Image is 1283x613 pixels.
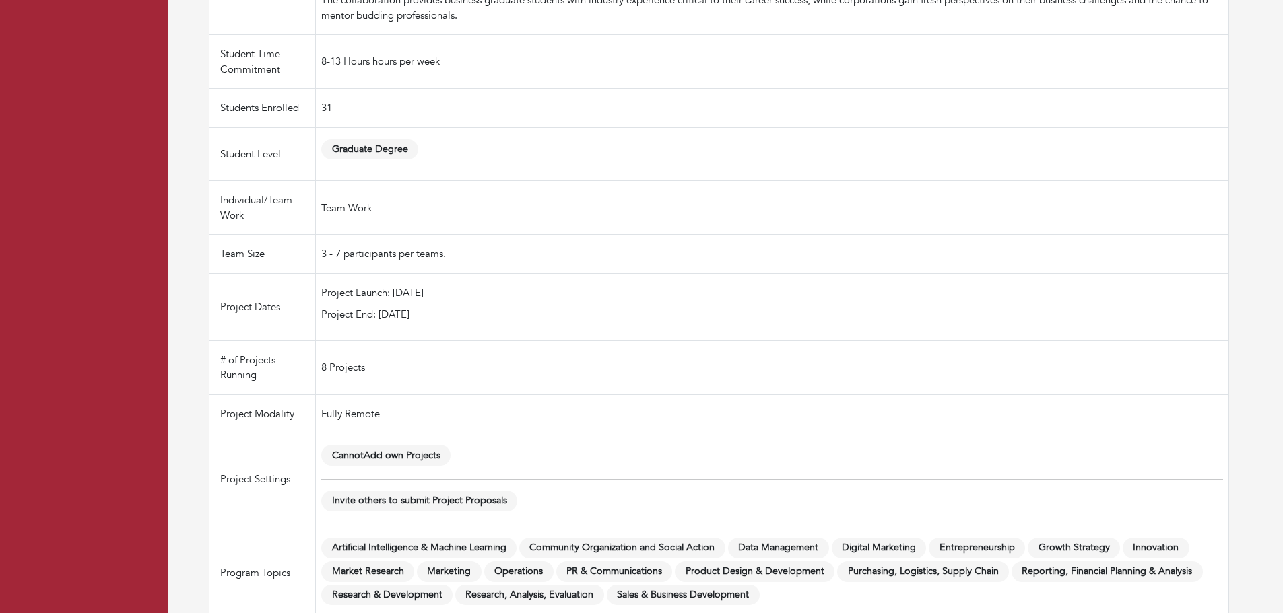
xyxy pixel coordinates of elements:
[321,285,1223,301] p: Project Launch: [DATE]
[209,273,316,340] td: Project Dates
[321,445,451,466] span: Add own Projects
[316,89,1229,128] td: 31
[209,181,316,235] td: Individual/Team Work
[209,433,316,526] td: Project Settings
[316,235,1229,274] td: 3 - 7 participants per teams.
[209,127,316,181] td: Student Level
[519,538,725,558] span: Community Organization and Social Action
[321,538,517,558] span: Artificial Intelligence & Machine Learning
[321,139,418,160] span: Graduate Degree
[332,449,364,462] b: Cannot
[316,35,1229,89] td: 8-13 Hours hours per week
[484,561,554,582] span: Operations
[209,235,316,274] td: Team Size
[1012,561,1203,582] span: Reporting, Financial Planning & Analysis
[556,561,673,582] span: PR & Communications
[321,491,517,511] span: Invite others to submit Project Proposals
[1123,538,1189,558] span: Innovation
[316,394,1229,433] td: Fully Remote
[832,538,927,558] span: Digital Marketing
[728,538,829,558] span: Data Management
[316,340,1229,394] td: 8 Projects
[1028,538,1120,558] span: Growth Strategy
[321,307,1223,322] p: Project End: [DATE]
[209,35,316,89] td: Student Time Commitment
[209,340,316,394] td: # of Projects Running
[209,394,316,433] td: Project Modality
[417,561,482,582] span: Marketing
[321,585,453,606] span: Research & Development
[455,585,604,606] span: Research, Analysis, Evaluation
[675,561,834,582] span: Product Design & Development
[929,538,1025,558] span: Entrepreneurship
[209,89,316,128] td: Students Enrolled
[321,561,414,582] span: Market Research
[837,561,1009,582] span: Purchasing, Logistics, Supply Chain
[316,181,1229,235] td: Team Work
[607,585,760,606] span: Sales & Business Development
